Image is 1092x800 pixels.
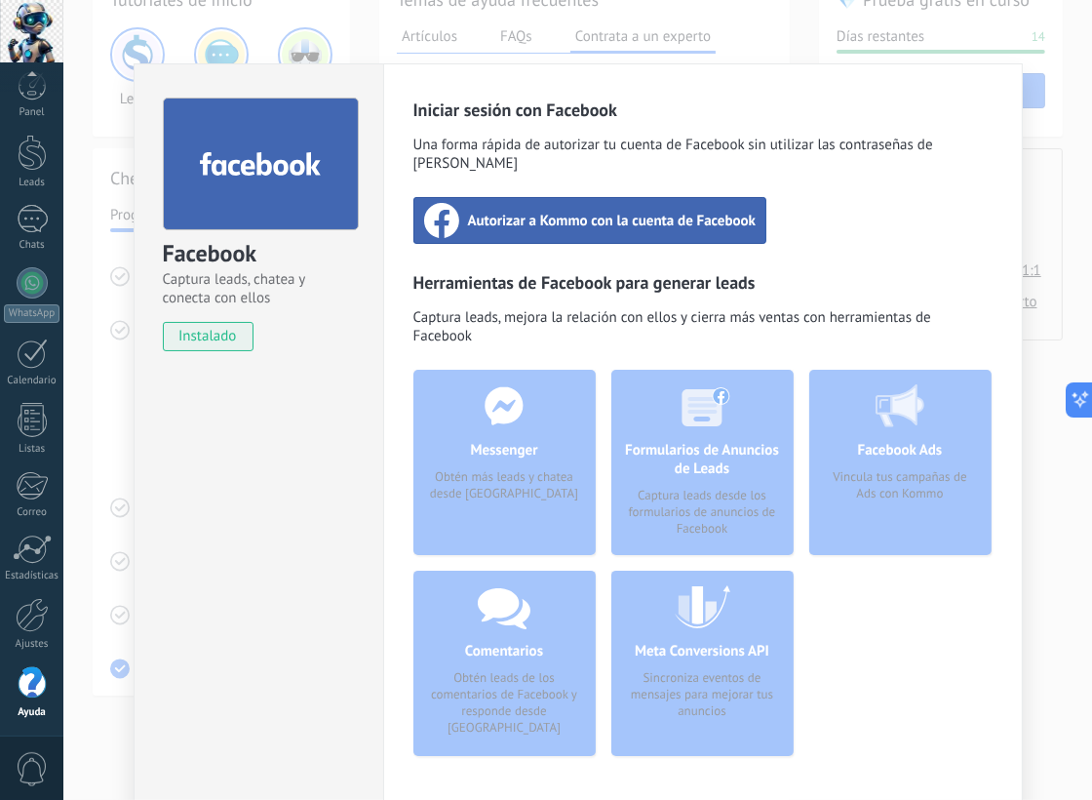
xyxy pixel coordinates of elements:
[413,136,993,178] span: Una forma rápida de autorizar tu cuenta de Facebook sin utilizar las contraseñas de [PERSON_NAME]
[413,99,993,121] h3: Iniciar sesión con Facebook
[163,238,355,270] div: Facebook
[4,375,60,387] div: Calendario
[4,304,59,323] div: WhatsApp
[4,570,60,582] div: Estadísticas
[164,322,253,351] span: instalado
[4,506,60,519] div: Correo
[468,211,757,230] span: Autorizar a Kommo con la cuenta de Facebook
[4,106,60,119] div: Panel
[413,308,993,350] span: Captura leads, mejora la relación con ellos y cierra más ventas con herramientas de Facebook
[4,239,60,252] div: Chats
[4,706,60,719] div: Ayuda
[4,443,60,456] div: Listas
[163,270,355,307] span: Captura leads, chatea y conecta con ellos
[4,177,60,189] div: Leads
[4,638,60,651] div: Ajustes
[413,271,993,294] h3: Herramientas de Facebook para generar leads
